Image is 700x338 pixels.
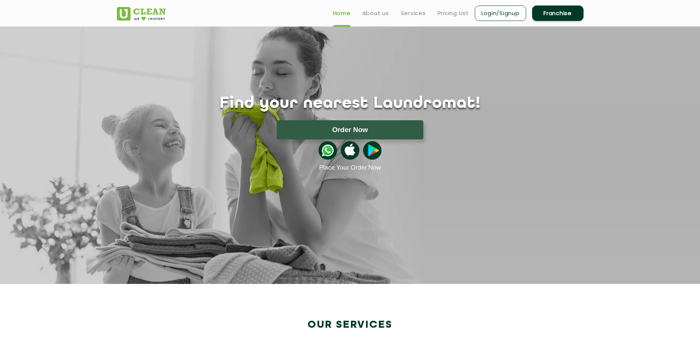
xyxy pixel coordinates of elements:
a: Franchise [532,6,584,21]
img: apple-icon.png [341,141,359,160]
a: Place Your Order Now [319,164,381,171]
a: About us [362,9,389,18]
img: whatsappicon.png [319,141,337,160]
h2: Our Services [117,319,584,331]
a: Home [333,9,351,18]
img: UClean Laundry and Dry Cleaning [117,7,166,21]
img: playstoreicon.png [363,141,381,160]
button: Order Now [277,120,423,139]
a: Pricing List [438,9,469,18]
a: Login/Signup [475,6,526,21]
h1: Find your nearest Laundromat! [111,95,589,113]
a: Services [401,9,426,18]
